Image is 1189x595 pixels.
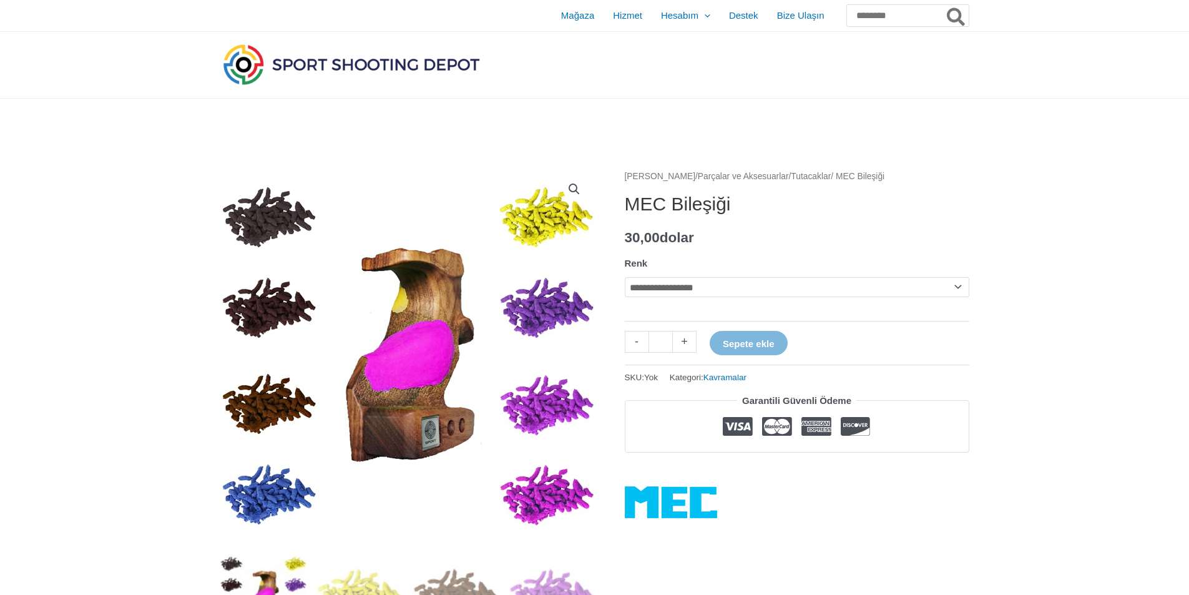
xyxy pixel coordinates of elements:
[625,462,969,477] iframe: Customer reviews powered by Trustpilot
[710,331,788,355] button: Sepete ekle
[625,258,648,268] font: Renk
[698,172,789,181] a: Parçalar ve Aksesuarlar
[220,41,482,87] img: Spor Atıcılık Deposu
[563,178,585,200] a: Tam ekran resim galerisini görüntüle
[670,373,703,382] font: Kategori:
[625,230,660,245] font: 30,00
[681,335,688,348] font: +
[831,172,884,181] font: / MEC Bileşiği
[220,169,595,543] img: MEC Bileşiği
[742,395,851,406] font: Garantili Güvenli Ödeme
[777,10,824,21] font: Bize Ulaşın
[625,194,731,214] font: MEC Bileşiği
[789,172,791,181] font: /
[729,10,758,21] font: Destek
[625,172,695,181] a: [PERSON_NAME]
[625,373,645,382] font: SKU:
[644,373,658,382] font: Yok
[625,331,648,353] a: -
[791,172,831,181] a: Tutacaklar
[635,335,639,348] font: -
[944,5,969,26] button: Aramak
[703,373,746,382] a: Kavramalar
[625,486,717,518] a: MEC
[561,10,594,21] font: Mağaza
[695,172,698,181] font: /
[613,10,642,21] font: Hizmet
[648,331,673,353] input: Ürün miktarı
[661,10,698,21] font: Hesabım
[660,230,694,245] font: dolar
[723,338,775,349] font: Sepete ekle
[673,331,697,353] a: +
[625,169,969,185] nav: Ekmek kırıntısı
